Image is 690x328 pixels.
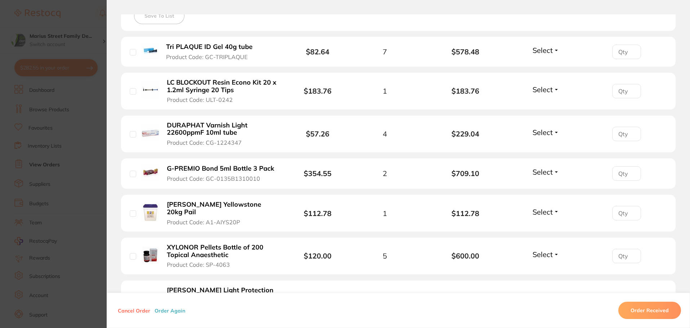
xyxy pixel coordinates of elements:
b: XYLONOR Pellets Bottle of 200 Topical Anaesthetic [167,244,278,259]
span: 2 [383,169,387,178]
span: Select [533,167,553,176]
img: DURAPHAT Varnish Light 22600ppmF 10ml tube [142,124,159,142]
span: Product Code: SP-4063 [167,261,230,268]
img: G-PREMIO Bond 5ml Bottle 3 Pack [142,164,159,182]
img: AINSWORTH Yellowstone 20kg Pail [142,204,159,221]
b: $578.48 [425,48,506,56]
button: Select [530,46,561,55]
button: [PERSON_NAME] Light Protection Covers - VistaScan Barrier Envelopes - Size 3, 100-Pack Product Co... [165,286,280,319]
b: DURAPHAT Varnish Light 22600ppmF 10ml tube [167,122,278,136]
b: $709.10 [425,169,506,178]
button: DURAPHAT Varnish Light 22600ppmF 10ml tube Product Code: CG-1224347 [165,121,280,147]
b: $112.78 [304,209,331,218]
span: Product Code: GC-TRIPLAQUE [166,54,248,60]
button: Select [530,250,561,259]
span: Select [533,207,553,216]
b: $183.76 [425,87,506,95]
button: XYLONOR Pellets Bottle of 200 Topical Anaesthetic Product Code: SP-4063 [165,243,280,269]
button: Order Again [152,307,187,314]
span: Product Code: CG-1224347 [167,139,242,146]
b: $120.00 [304,251,331,260]
span: Select [533,128,553,137]
span: Select [533,85,553,94]
button: Select [530,207,561,216]
button: Select [530,167,561,176]
b: $600.00 [425,252,506,260]
button: Tri PLAQUE ID Gel 40g tube Product Code: GC-TRIPLAQUE [164,43,261,60]
b: [PERSON_NAME] Yellowstone 20kg Pail [167,201,278,216]
span: 1 [383,87,387,95]
b: $112.78 [425,209,506,217]
span: Product Code: ULT-0242 [167,96,233,103]
span: 5 [383,252,387,260]
button: Select [530,85,561,94]
input: Qty [612,84,641,98]
b: [PERSON_NAME] Light Protection Covers - VistaScan Barrier Envelopes - Size 3, 100-Pack [167,287,278,309]
input: Qty [612,166,641,181]
button: Order Received [618,302,681,319]
b: G-PREMIO Bond 5ml Bottle 3 Pack [167,165,274,172]
button: LC BLOCKOUT Resin Econo Kit 20 x 1.2ml Syringe 20 Tips Product Code: ULT-0242 [165,78,280,104]
span: 1 [383,209,387,217]
button: Select [530,128,561,137]
input: Qty [612,45,641,59]
b: $183.76 [304,86,331,95]
button: [PERSON_NAME] Yellowstone 20kg Pail Product Code: A1-AIYS20P [165,201,280,226]
b: $354.55 [304,169,331,178]
b: $57.26 [306,129,329,138]
b: $229.04 [425,130,506,138]
button: G-PREMIO Bond 5ml Bottle 3 Pack Product Code: GC-0135B1310010 [165,165,280,182]
input: Qty [612,127,641,141]
img: XYLONOR Pellets Bottle of 200 Topical Anaesthetic [142,247,159,264]
input: Qty [612,249,641,263]
span: Select [533,46,553,55]
b: Tri PLAQUE ID Gel 40g tube [166,43,253,51]
b: $82.64 [306,47,329,56]
span: Select [533,250,553,259]
span: Product Code: A1-AIYS20P [167,219,240,225]
button: Save To List [134,8,184,24]
b: LC BLOCKOUT Resin Econo Kit 20 x 1.2ml Syringe 20 Tips [167,79,278,94]
span: Product Code: GC-0135B1310010 [167,175,260,182]
img: LC BLOCKOUT Resin Econo Kit 20 x 1.2ml Syringe 20 Tips [142,81,159,99]
span: 7 [383,48,387,56]
button: Cancel Order [116,307,152,314]
span: 4 [383,130,387,138]
img: Tri PLAQUE ID Gel 40g tube [142,42,159,59]
input: Qty [612,206,641,220]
